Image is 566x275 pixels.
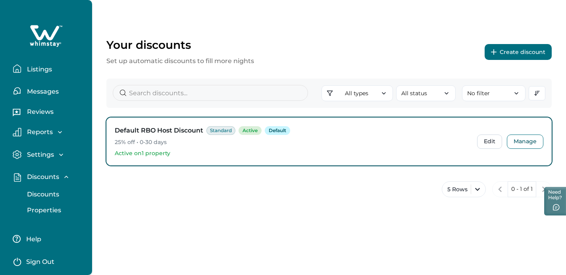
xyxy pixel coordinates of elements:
[206,126,235,135] span: Standard
[508,181,536,197] button: 0 - 1 of 1
[25,128,53,136] p: Reports
[507,135,543,149] button: Manage
[13,253,83,269] button: Sign Out
[113,85,308,101] input: Search discounts...
[13,231,83,247] button: Help
[26,258,54,266] p: Sign Out
[13,105,86,121] button: Reviews
[13,83,86,99] button: Messages
[115,126,203,135] h3: Default RBO Host Discount
[13,128,86,137] button: Reports
[13,150,86,159] button: Settings
[106,38,254,52] p: Your discounts
[18,202,91,218] button: Properties
[492,181,508,197] button: previous page
[477,135,502,149] button: Edit
[25,65,52,73] p: Listings
[511,185,533,193] p: 0 - 1 of 1
[25,190,59,198] p: Discounts
[442,181,486,197] button: 5 Rows
[13,187,86,218] div: Discounts
[536,181,552,197] button: next page
[24,235,41,243] p: Help
[18,187,91,202] button: Discounts
[25,173,59,181] p: Discounts
[115,150,471,158] p: Active on 1 property
[13,61,86,77] button: Listings
[25,108,54,116] p: Reviews
[485,44,552,60] button: Create discount
[265,126,290,135] span: Default
[239,126,262,135] span: Active
[25,206,61,214] p: Properties
[13,173,86,182] button: Discounts
[115,138,471,146] p: 25% off • 0-30 days
[106,56,254,66] p: Set up automatic discounts to fill more nights
[25,88,59,96] p: Messages
[25,151,54,159] p: Settings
